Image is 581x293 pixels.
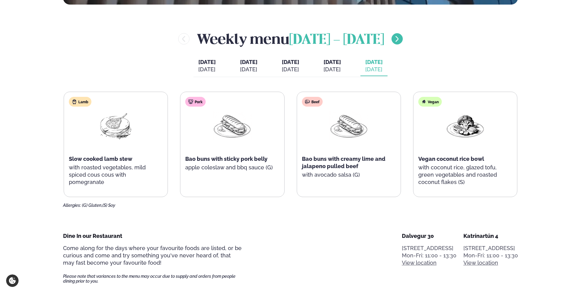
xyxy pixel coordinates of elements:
span: [DATE] [324,59,341,65]
div: Lamb [69,97,91,107]
span: [DATE] [198,58,216,66]
span: Come along for the days where your favourite foods are listed, or be curious and come and try som... [63,245,242,266]
img: Vegan.png [446,111,485,140]
button: [DATE] [DATE] [235,56,262,76]
img: Panini.png [213,111,252,140]
span: Bao buns with creamy lime and jalapeno pulled beef [302,156,385,169]
div: Mon-Fri: 11:00 - 13:30 [402,252,456,259]
span: Allergies: [63,203,81,208]
a: View location [402,259,437,267]
span: Please note that variances to the menu may occur due to supply and orders from people dining prio... [63,274,242,284]
p: [STREET_ADDRESS] [402,245,456,252]
a: View location [463,259,498,267]
span: [DATE] - [DATE] [289,34,384,47]
div: [DATE] [365,66,383,73]
span: Dine In our Restaurant [63,233,122,239]
p: with coconut rice, glazed tofu, green vegetables and roasted coconut flakes (S) [418,164,512,186]
p: with roasted vegetables, mild spiced cous cous with pomegranate [69,164,163,186]
div: Pork [185,97,206,107]
span: (S) Soy [102,203,115,208]
button: menu-btn-left [178,33,190,44]
img: Vegan.svg [421,99,426,104]
span: Bao buns with sticky pork belly [185,156,267,162]
span: [DATE] [365,59,383,65]
div: [DATE] [240,66,257,73]
span: Vegan coconut rice bowl [418,156,484,162]
img: beef.svg [305,99,310,104]
button: [DATE] [DATE] [319,56,346,76]
p: apple coleslaw and bbq sauce (G) [185,164,279,171]
span: (G) Gluten, [82,203,102,208]
p: with avocado salsa (G) [302,171,396,178]
div: Beef [302,97,323,107]
button: [DATE] [DATE] [193,56,221,76]
span: [DATE] [282,59,299,65]
div: Mon-Fri: 11:00 - 13:30 [463,252,518,259]
img: Lamb.svg [72,99,77,104]
div: Dalvegur 30 [402,232,456,240]
div: [DATE] [198,66,216,73]
img: pork.svg [188,99,193,104]
span: Slow cooked lamb stew [69,156,132,162]
div: [DATE] [282,66,299,73]
h2: Weekly menu [197,29,384,49]
button: menu-btn-right [391,33,403,44]
div: Vegan [418,97,442,107]
button: [DATE] [DATE] [277,56,304,76]
a: Cookie settings [6,274,19,287]
img: Lamb-Meat.png [96,111,135,140]
span: [DATE] [240,59,257,65]
p: [STREET_ADDRESS] [463,245,518,252]
div: Katrínartún 4 [463,232,518,240]
button: [DATE] [DATE] [360,56,388,76]
div: [DATE] [324,66,341,73]
img: Panini.png [329,111,368,140]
